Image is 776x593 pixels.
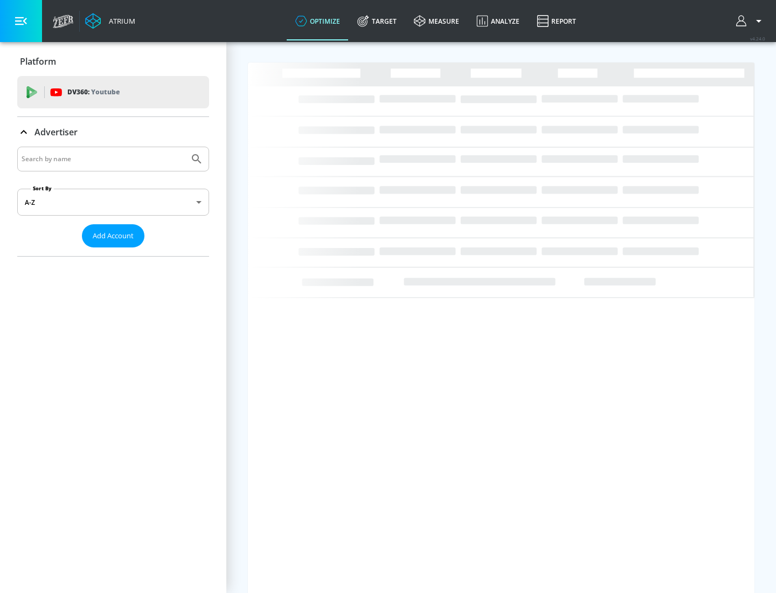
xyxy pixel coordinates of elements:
[67,86,120,98] p: DV360:
[17,46,209,77] div: Platform
[750,36,765,42] span: v 4.24.0
[91,86,120,98] p: Youtube
[349,2,405,40] a: Target
[17,189,209,216] div: A-Z
[34,126,78,138] p: Advertiser
[17,147,209,256] div: Advertiser
[528,2,585,40] a: Report
[85,13,135,29] a: Atrium
[287,2,349,40] a: optimize
[17,247,209,256] nav: list of Advertiser
[22,152,185,166] input: Search by name
[93,230,134,242] span: Add Account
[17,76,209,108] div: DV360: Youtube
[468,2,528,40] a: Analyze
[405,2,468,40] a: measure
[17,117,209,147] div: Advertiser
[20,56,56,67] p: Platform
[82,224,144,247] button: Add Account
[31,185,54,192] label: Sort By
[105,16,135,26] div: Atrium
